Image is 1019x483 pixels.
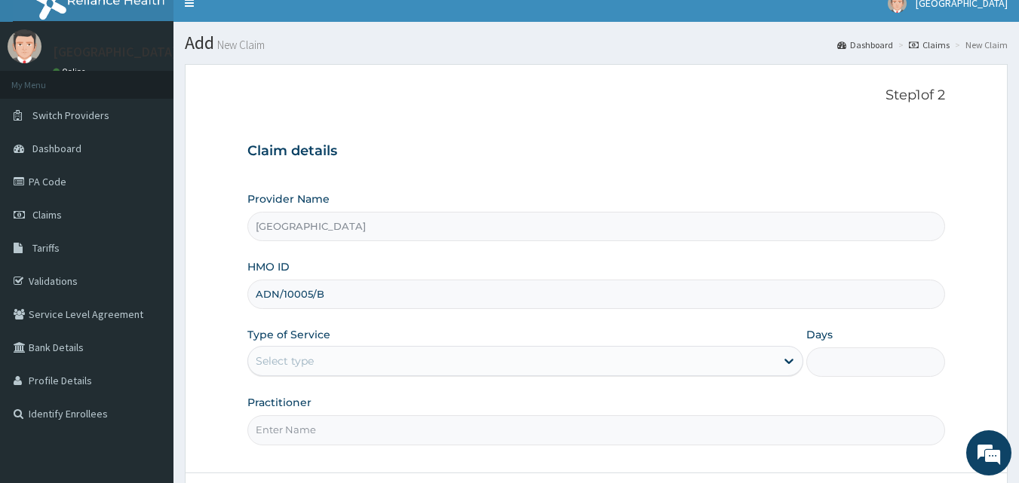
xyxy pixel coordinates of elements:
label: Type of Service [247,327,330,342]
small: New Claim [214,39,265,50]
span: Switch Providers [32,109,109,122]
p: [GEOGRAPHIC_DATA] [53,45,177,59]
label: Days [806,327,833,342]
textarea: Type your message and hit 'Enter' [8,323,287,375]
span: Claims [32,208,62,222]
a: Online [53,66,89,77]
li: New Claim [951,38,1008,51]
span: Dashboard [32,142,81,155]
div: Chat with us now [78,84,253,104]
label: HMO ID [247,259,290,274]
span: Tariffs [32,241,60,255]
div: Minimize live chat window [247,8,284,44]
p: Step 1 of 2 [247,87,946,104]
a: Dashboard [837,38,893,51]
img: d_794563401_company_1708531726252_794563401 [28,75,61,113]
label: Provider Name [247,191,330,206]
div: Select type [256,353,314,368]
a: Claims [909,38,950,51]
input: Enter HMO ID [247,280,946,309]
span: We're online! [87,145,208,298]
input: Enter Name [247,415,946,445]
label: Practitioner [247,395,312,410]
img: User Image [8,29,41,63]
h3: Claim details [247,143,946,160]
h1: Add [185,33,1008,53]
